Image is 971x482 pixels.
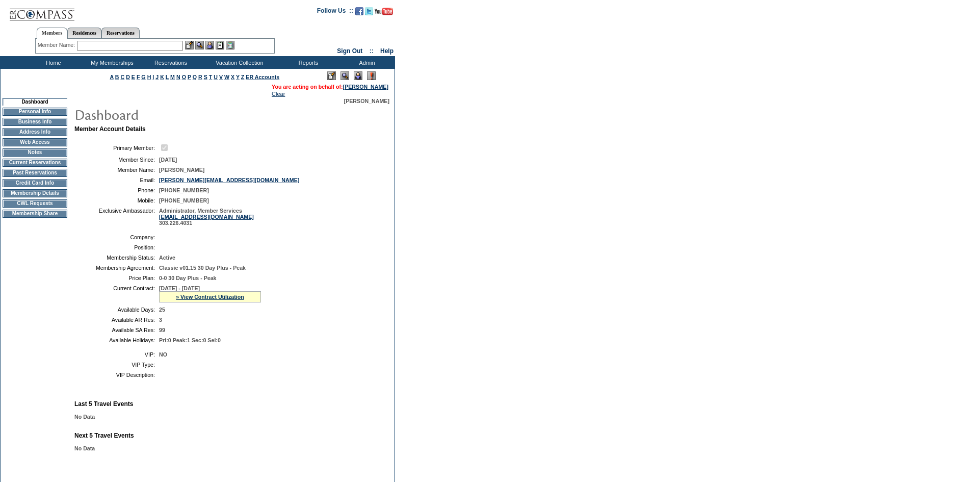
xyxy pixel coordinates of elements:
td: Membership Share [3,210,67,218]
td: Membership Status: [78,255,155,261]
img: b_edit.gif [185,41,194,49]
span: Pri:0 Peak:1 Sec:0 Sel:0 [159,337,221,343]
a: Become our fan on Facebook [355,10,363,16]
td: Available SA Res: [78,327,155,333]
td: Past Reservations [3,169,67,177]
b: Member Account Details [74,125,146,133]
td: Business Info [3,118,67,126]
td: Address Info [3,128,67,136]
span: [DATE] - [DATE] [159,285,200,291]
a: [PERSON_NAME] [343,84,388,90]
td: Available Holidays: [78,337,155,343]
td: My Memberships [82,56,140,69]
a: X [231,74,234,80]
a: L [166,74,169,80]
td: Mobile: [78,197,155,204]
span: 99 [159,327,165,333]
a: Reservations [101,28,140,38]
a: I [152,74,154,80]
a: E [132,74,135,80]
span: Classic v01.15 30 Day Plus - Peak [159,265,246,271]
img: Edit Mode [327,71,336,80]
a: [PERSON_NAME][EMAIL_ADDRESS][DOMAIN_NAME] [159,177,299,183]
td: Home [23,56,82,69]
span: 3 [159,317,162,323]
td: Notes [3,148,67,157]
span: [DATE] [159,157,177,163]
a: Residences [67,28,101,38]
img: Become our fan on Facebook [355,7,363,15]
img: Subscribe to our YouTube Channel [375,8,393,15]
td: Phone: [78,187,155,193]
td: Reservations [140,56,199,69]
a: Clear [272,91,285,97]
a: Members [37,28,68,39]
a: Y [236,74,240,80]
td: VIP Description: [78,372,155,378]
img: b_calculator.gif [226,41,234,49]
a: B [115,74,119,80]
a: Subscribe to our YouTube Channel [375,10,393,16]
td: Reports [278,56,336,69]
span: 25 [159,307,165,313]
a: C [120,74,124,80]
img: Reservations [216,41,224,49]
a: Z [241,74,245,80]
span: [PHONE_NUMBER] [159,187,209,193]
td: CWL Requests [3,199,67,208]
td: Current Reservations [3,159,67,167]
a: H [147,74,151,80]
b: Next 5 Travel Events [74,432,134,439]
div: No Data [74,414,388,420]
a: T [209,74,213,80]
span: You are acting on behalf of: [272,84,388,90]
a: A [110,74,114,80]
span: [PERSON_NAME] [159,167,204,173]
td: Personal Info [3,108,67,116]
a: Help [380,47,393,55]
td: Membership Details [3,189,67,197]
a: R [198,74,202,80]
a: Q [193,74,197,80]
td: Web Access [3,138,67,146]
a: K [160,74,164,80]
a: Follow us on Twitter [365,10,373,16]
img: Impersonate [205,41,214,49]
span: [PERSON_NAME] [344,98,389,104]
img: Impersonate [354,71,362,80]
span: 0-0 30 Day Plus - Peak [159,275,217,281]
span: Administrator, Member Services 303.226.4031 [159,208,254,226]
a: F [137,74,140,80]
a: ER Accounts [246,74,279,80]
a: S [204,74,207,80]
span: :: [370,47,374,55]
a: G [141,74,145,80]
img: Follow us on Twitter [365,7,373,15]
td: Current Contract: [78,285,155,302]
a: P [188,74,191,80]
span: NO [159,351,167,358]
a: O [182,74,186,80]
span: Active [159,255,175,261]
b: Last 5 Travel Events [74,400,133,408]
td: Credit Card Info [3,179,67,187]
td: Available Days: [78,307,155,313]
a: D [126,74,130,80]
img: pgTtlDashboard.gif [74,104,278,124]
td: Dashboard [3,98,67,106]
a: W [224,74,229,80]
td: Vacation Collection [199,56,278,69]
td: Price Plan: [78,275,155,281]
a: U [214,74,218,80]
td: Exclusive Ambassador: [78,208,155,226]
td: Follow Us :: [317,6,353,18]
img: View Mode [340,71,349,80]
a: Sign Out [337,47,362,55]
img: View [195,41,204,49]
td: VIP: [78,351,155,358]
td: Available AR Res: [78,317,155,323]
td: Company: [78,234,155,240]
td: Membership Agreement: [78,265,155,271]
div: No Data [74,445,388,451]
img: Log Concern/Member Elevation [367,71,376,80]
